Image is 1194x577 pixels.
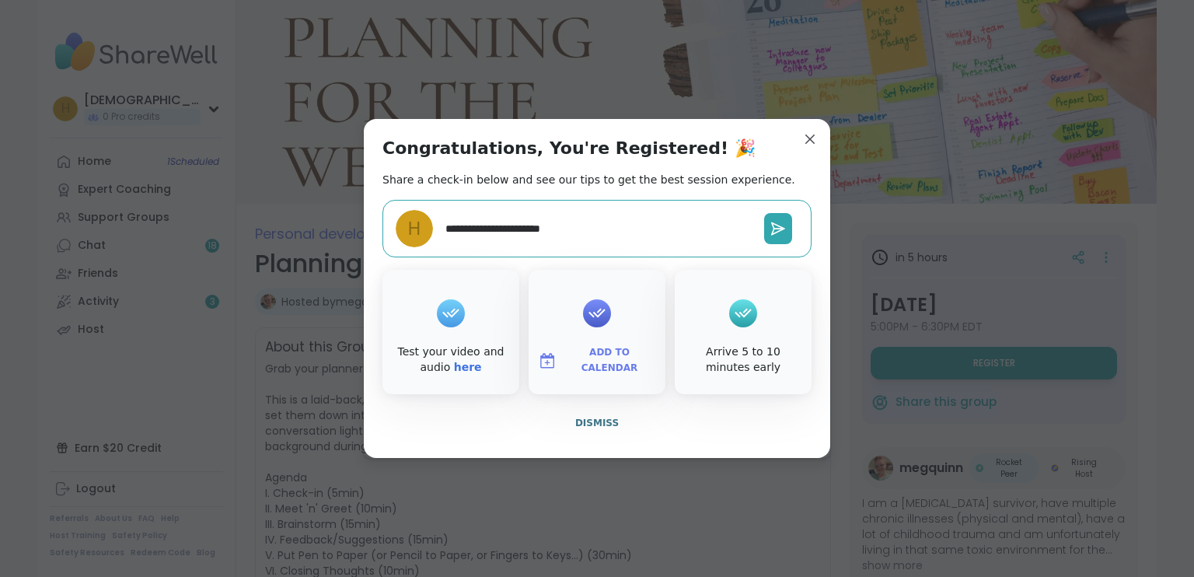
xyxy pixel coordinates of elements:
a: here [454,361,482,373]
span: h [407,215,421,243]
span: Dismiss [575,418,619,428]
h1: Congratulations, You're Registered! 🎉 [382,138,756,159]
button: Add to Calendar [532,344,662,377]
img: ShareWell Logomark [538,351,557,370]
button: Dismiss [382,407,812,439]
div: Test your video and audio [386,344,516,375]
span: Add to Calendar [563,345,656,376]
div: Arrive 5 to 10 minutes early [678,344,808,375]
h2: Share a check-in below and see our tips to get the best session experience. [382,172,795,187]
